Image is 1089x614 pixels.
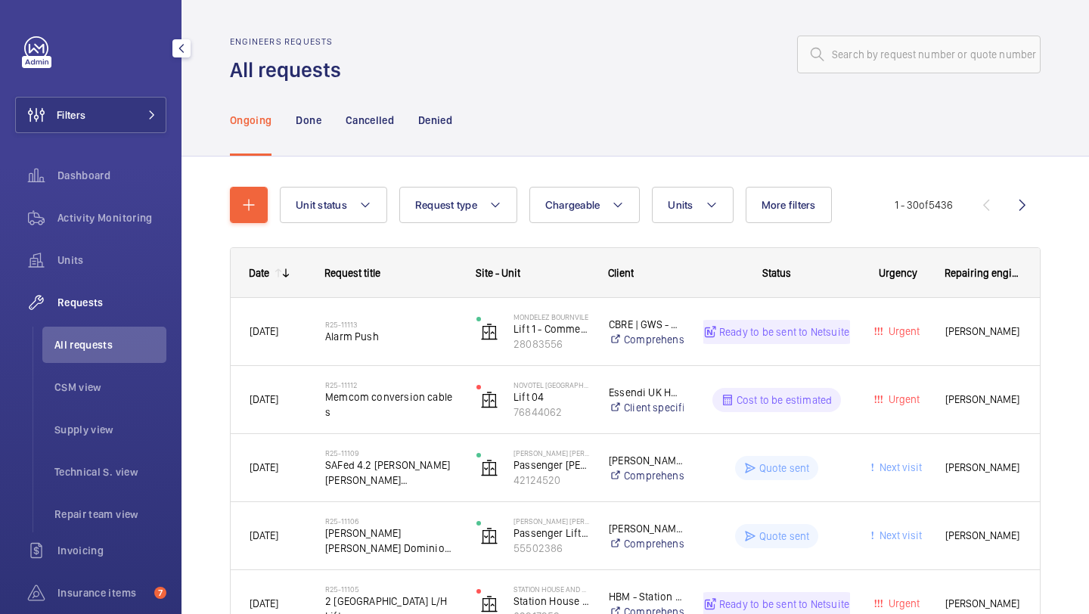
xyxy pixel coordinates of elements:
[415,199,477,211] span: Request type
[737,392,833,408] p: Cost to be estimated
[325,448,457,457] h2: R25-11109
[919,199,929,211] span: of
[513,380,589,389] p: NOVOTEL [GEOGRAPHIC_DATA] [GEOGRAPHIC_DATA]
[886,597,920,609] span: Urgent
[513,336,589,352] p: 28083556
[54,464,166,479] span: Technical S. view
[325,380,457,389] h2: R25-11112
[476,267,520,279] span: Site - Unit
[513,312,589,321] p: Mondelez Bournvile
[325,320,457,329] h2: R25-11113
[250,461,278,473] span: [DATE]
[480,391,498,409] img: elevator.svg
[609,385,684,400] p: Essendi UK Hotels 1 Limited
[250,393,278,405] span: [DATE]
[57,210,166,225] span: Activity Monitoring
[746,187,832,223] button: More filters
[609,536,684,551] a: Comprehensive
[57,168,166,183] span: Dashboard
[154,587,166,599] span: 7
[886,393,920,405] span: Urgent
[230,113,271,128] p: Ongoing
[325,389,457,420] span: Memcom conversion cable s
[480,323,498,341] img: elevator.svg
[945,527,1021,544] span: [PERSON_NAME]
[513,448,589,457] p: [PERSON_NAME] [PERSON_NAME], [GEOGRAPHIC_DATA]
[399,187,517,223] button: Request type
[652,187,733,223] button: Units
[325,516,457,526] h2: R25-11106
[250,529,278,541] span: [DATE]
[480,595,498,613] img: elevator.svg
[609,317,684,332] p: CBRE | GWS - Mondelez
[876,529,922,541] span: Next visit
[57,107,85,122] span: Filters
[57,585,148,600] span: Insurance items
[346,113,394,128] p: Cancelled
[324,267,380,279] span: Request title
[609,332,684,347] a: Comprehensive
[609,453,684,468] p: [PERSON_NAME] [PERSON_NAME]
[54,507,166,522] span: Repair team view
[249,267,269,279] div: Date
[480,459,498,477] img: elevator.svg
[230,56,350,84] h1: All requests
[762,199,816,211] span: More filters
[513,526,589,541] p: Passenger Lift - Dominion
[513,457,589,473] p: Passenger [PERSON_NAME]
[513,516,589,526] p: [PERSON_NAME] [PERSON_NAME], [GEOGRAPHIC_DATA]
[608,267,634,279] span: Client
[513,585,589,594] p: Station House and Tinderbox
[609,468,684,483] a: Comprehensive
[325,329,457,344] span: Alarm Push
[296,199,347,211] span: Unit status
[759,529,810,544] p: Quote sent
[719,324,849,340] p: Ready to be sent to Netsuite
[797,36,1041,73] input: Search by request number or quote number
[545,199,600,211] span: Chargeable
[759,460,810,476] p: Quote sent
[609,400,684,415] a: Client specific
[945,595,1021,612] span: [PERSON_NAME]
[280,187,387,223] button: Unit status
[529,187,641,223] button: Chargeable
[945,323,1021,340] span: [PERSON_NAME]
[886,325,920,337] span: Urgent
[609,521,684,536] p: [PERSON_NAME] [PERSON_NAME]
[513,389,589,405] p: Lift 04
[250,325,278,337] span: [DATE]
[762,267,791,279] span: Status
[609,589,684,604] p: HBM - Station House & Tinderbox
[54,422,166,437] span: Supply view
[879,267,917,279] span: Urgency
[57,253,166,268] span: Units
[513,594,589,609] p: Station House Left Hand Lift
[57,543,166,558] span: Invoicing
[325,585,457,594] h2: R25-11105
[325,457,457,488] span: SAFed 4.2 [PERSON_NAME] [PERSON_NAME] [PERSON_NAME] Lift
[57,295,166,310] span: Requests
[480,527,498,545] img: elevator.svg
[876,461,922,473] span: Next visit
[895,200,953,210] span: 1 - 30 5436
[250,597,278,609] span: [DATE]
[418,113,452,128] p: Denied
[719,597,849,612] p: Ready to be sent to Netsuite
[54,380,166,395] span: CSM view
[325,526,457,556] span: [PERSON_NAME] [PERSON_NAME] Dominion - SAFed 4.2
[945,391,1021,408] span: [PERSON_NAME]
[230,36,350,47] h2: Engineers requests
[513,405,589,420] p: 76844062
[513,321,589,336] p: Lift 1 - Commercial - [GEOGRAPHIC_DATA]
[15,97,166,133] button: Filters
[296,113,321,128] p: Done
[54,337,166,352] span: All requests
[668,199,693,211] span: Units
[513,541,589,556] p: 55502386
[945,267,1022,279] span: Repairing engineer
[945,459,1021,476] span: [PERSON_NAME]
[513,473,589,488] p: 42124520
